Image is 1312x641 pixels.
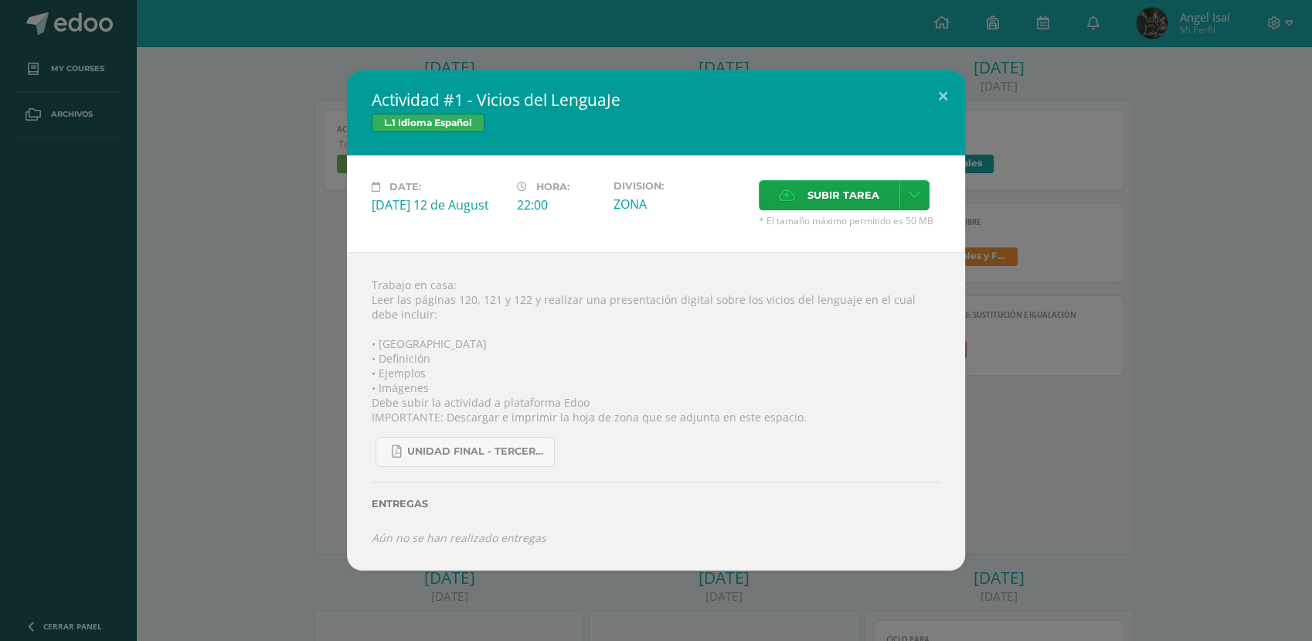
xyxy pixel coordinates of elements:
[517,196,601,213] div: 22:00
[389,181,421,193] span: Date:
[759,214,940,227] span: * El tamaño máximo permitido es 50 MB
[372,530,546,545] i: Aún no se han realizado entregas
[536,181,569,193] span: Hora:
[372,89,940,111] h2: Actividad #1 - Vicios del LenguaJe
[376,437,555,467] a: UNIDAD FINAL - TERCERO BASICO A-B-C.pdf
[407,445,546,458] span: UNIDAD FINAL - TERCERO BASICO A-B-C.pdf
[372,196,505,213] div: [DATE] 12 de August
[807,181,879,210] span: Subir tarea
[614,180,746,192] label: Division:
[372,114,484,132] span: L.1 Idioma Español
[614,196,746,213] div: ZONA
[347,252,965,571] div: Trabajo en casa: Leer las páginas 120, 121 y 122 y realizar una presentación digital sobre los vi...
[921,70,965,123] button: Close (Esc)
[372,498,940,510] label: Entregas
